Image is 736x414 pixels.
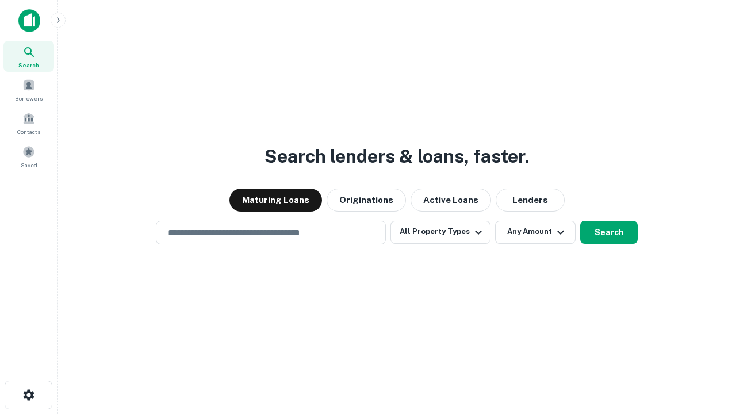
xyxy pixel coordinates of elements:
[18,60,39,70] span: Search
[229,189,322,212] button: Maturing Loans
[264,143,529,170] h3: Search lenders & loans, faster.
[495,221,576,244] button: Any Amount
[327,189,406,212] button: Originations
[15,94,43,103] span: Borrowers
[3,108,54,139] a: Contacts
[580,221,638,244] button: Search
[18,9,40,32] img: capitalize-icon.png
[3,41,54,72] a: Search
[21,160,37,170] span: Saved
[678,322,736,377] iframe: Chat Widget
[3,74,54,105] a: Borrowers
[3,141,54,172] a: Saved
[496,189,565,212] button: Lenders
[411,189,491,212] button: Active Loans
[390,221,490,244] button: All Property Types
[17,127,40,136] span: Contacts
